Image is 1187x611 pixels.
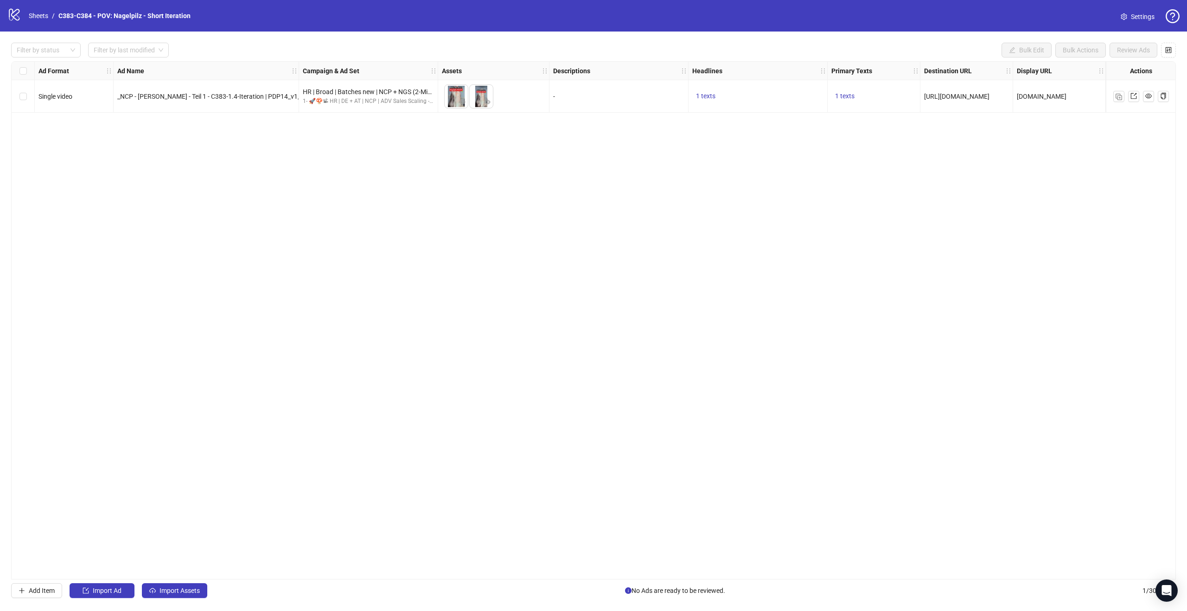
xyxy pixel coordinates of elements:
button: Configure table settings [1161,43,1176,57]
button: Bulk Actions [1055,43,1106,57]
strong: Descriptions [553,66,590,76]
strong: Display URL [1017,66,1052,76]
span: 1 / 300 items [1142,586,1176,596]
span: control [1165,47,1172,53]
span: Import Assets [160,587,200,594]
strong: Campaign & Ad Set [303,66,359,76]
button: 1 texts [692,91,719,102]
button: 1 texts [831,91,858,102]
div: Open Intercom Messenger [1155,579,1178,602]
span: holder [430,68,437,74]
span: cloud-upload [149,587,156,594]
span: holder [681,68,687,74]
div: Resize Display URL column [1103,62,1105,80]
li: / [52,11,55,21]
span: holder [1005,68,1012,74]
span: [URL][DOMAIN_NAME] [924,93,989,100]
span: holder [820,68,826,74]
span: holder [437,68,443,74]
span: Settings [1131,12,1155,22]
button: Bulk Edit [1002,43,1052,57]
button: Import Assets [142,583,207,598]
span: holder [542,68,548,74]
span: Single video [38,93,72,100]
img: Asset 2 [470,85,493,108]
span: holder [298,68,304,74]
button: Add Item [11,583,62,598]
span: Add Item [29,587,55,594]
span: holder [1104,68,1111,74]
button: Import Ad [70,583,134,598]
div: Resize Descriptions column [686,62,688,80]
strong: Ad Format [38,66,69,76]
strong: Assets [442,66,462,76]
span: holder [106,68,112,74]
a: C383-C384 - POV: Nagelpilz - Short Iteration [57,11,192,21]
span: import [83,587,89,594]
span: eye [1145,93,1152,99]
div: Resize Campaign & Ad Set column [435,62,438,80]
span: eye [484,99,491,105]
img: Duplicate [1116,94,1122,100]
div: Resize Headlines column [825,62,827,80]
span: holder [1098,68,1104,74]
span: holder [687,68,694,74]
span: 1 texts [835,92,855,100]
span: - [553,93,555,100]
div: Resize Primary Texts column [918,62,920,80]
button: Preview [482,97,493,108]
div: Select row 1 [12,80,35,113]
span: holder [826,68,833,74]
span: holder [548,68,555,74]
strong: Ad Name [117,66,144,76]
span: export [1130,93,1137,99]
span: holder [112,68,119,74]
strong: Actions [1130,66,1152,76]
span: question-circle [1166,9,1180,23]
span: holder [291,68,298,74]
div: Resize Assets column [547,62,549,80]
span: holder [1012,68,1018,74]
a: Settings [1113,9,1162,24]
span: Import Ad [93,587,121,594]
button: Duplicate [1113,91,1124,102]
span: holder [913,68,919,74]
strong: Headlines [692,66,722,76]
span: plus [19,587,25,594]
div: 1- 🚀🍄📽 HR | DE + AT | NCP | ADV Sales Scaling - Mixed [303,97,434,106]
span: 1 texts [696,92,715,100]
div: Resize Destination URL column [1010,62,1013,80]
a: Sheets [27,11,50,21]
button: Review Ads [1110,43,1157,57]
strong: Primary Texts [831,66,872,76]
span: No Ads are ready to be reviewed. [625,586,725,596]
span: info-circle [625,587,632,594]
div: Resize Ad Name column [296,62,299,80]
span: copy [1160,93,1167,99]
strong: Destination URL [924,66,972,76]
span: setting [1121,13,1127,20]
span: holder [919,68,925,74]
button: Preview [457,97,468,108]
div: HR | Broad | Batches new | NCP + NGS (2-Min-Kur) | - 1d Cost Cap [303,87,434,97]
div: Resize Ad Format column [111,62,113,80]
img: Asset 1 [445,85,468,108]
span: eye [459,99,466,105]
span: _NCP - [PERSON_NAME] - Teil 1 - C383-1.4-Iteration | PDP14_v1_GW [117,93,311,100]
div: Select all rows [12,62,35,80]
span: [DOMAIN_NAME] [1017,93,1066,100]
